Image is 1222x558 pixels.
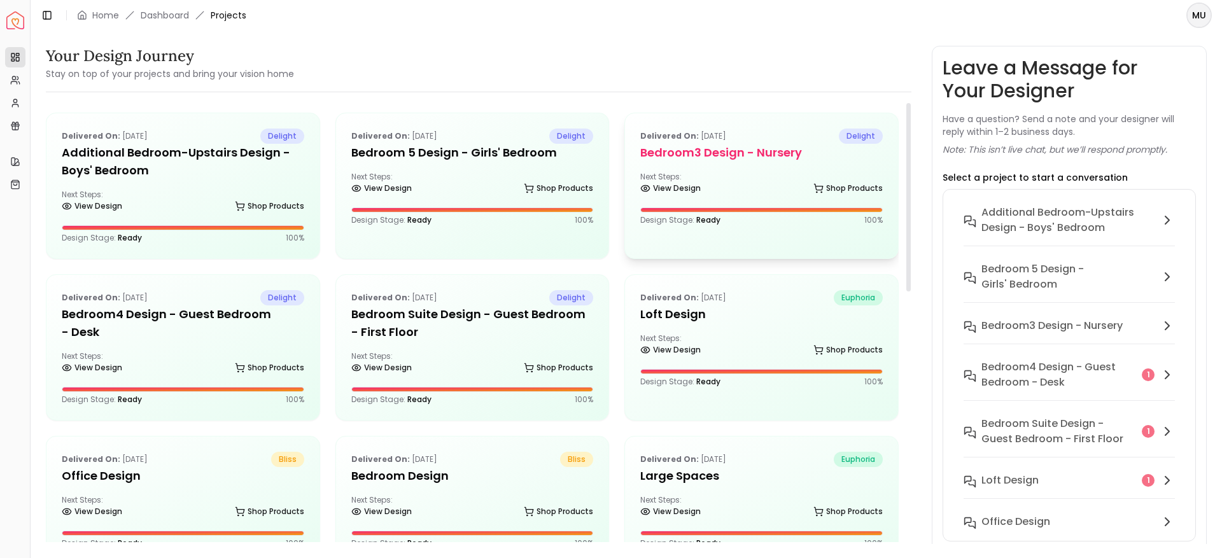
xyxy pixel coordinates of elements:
[640,130,699,141] b: Delivered on:
[524,179,593,197] a: Shop Products
[351,129,437,144] p: [DATE]
[351,215,432,225] p: Design Stage:
[696,214,720,225] span: Ready
[549,129,593,144] span: delight
[640,144,883,162] h5: Bedroom3 design - Nursery
[1186,3,1212,28] button: MU
[407,394,432,405] span: Ready
[351,351,594,377] div: Next Steps:
[696,376,720,387] span: Ready
[943,113,1196,138] p: Have a question? Send a note and your designer will reply within 1–2 business days.
[118,394,142,405] span: Ready
[351,454,410,464] b: Delivered on:
[62,144,304,179] h5: Additional Bedroom-Upstairs design - Boys' Bedroom
[351,467,594,485] h5: Bedroom Design
[813,179,883,197] a: Shop Products
[640,292,699,303] b: Delivered on:
[62,454,120,464] b: Delivered on:
[407,538,432,548] span: Ready
[62,190,304,215] div: Next Steps:
[640,129,726,144] p: [DATE]
[813,503,883,520] a: Shop Products
[864,215,883,225] p: 100 %
[640,467,883,485] h5: Large Spaces
[77,9,246,22] nav: breadcrumb
[286,538,304,548] p: 100 %
[640,341,701,359] a: View Design
[864,538,883,548] p: 100 %
[118,538,142,548] span: Ready
[560,452,593,467] span: bliss
[62,359,122,377] a: View Design
[62,305,304,341] h5: Bedroom4 design - Guest Bedroom - Desk
[981,205,1155,235] h6: Additional Bedroom-Upstairs design - Boys' Bedroom
[943,57,1196,102] h3: Leave a Message for Your Designer
[351,144,594,162] h5: Bedroom 5 design - Girls' Bedroom
[524,503,593,520] a: Shop Products
[6,11,24,29] img: Spacejoy Logo
[640,290,726,305] p: [DATE]
[351,179,412,197] a: View Design
[286,394,304,405] p: 100 %
[981,514,1050,529] h6: Office Design
[62,394,142,405] p: Design Stage:
[260,129,304,144] span: delight
[640,454,699,464] b: Delivered on:
[1142,474,1155,487] div: 1
[834,290,883,305] span: euphoria
[640,305,883,323] h5: Loft design
[575,538,593,548] p: 100 %
[953,411,1185,468] button: Bedroom Suite design - Guest Bedroom - First Floor1
[575,394,593,405] p: 100 %
[640,452,726,467] p: [DATE]
[953,313,1185,354] button: Bedroom3 design - Nursery
[640,215,720,225] p: Design Stage:
[62,467,304,485] h5: Office Design
[235,197,304,215] a: Shop Products
[981,262,1155,292] h6: Bedroom 5 design - Girls' Bedroom
[351,305,594,341] h5: Bedroom Suite design - Guest Bedroom - First Floor
[864,377,883,387] p: 100 %
[351,452,437,467] p: [DATE]
[351,130,410,141] b: Delivered on:
[271,452,304,467] span: bliss
[62,495,304,520] div: Next Steps:
[260,290,304,305] span: delight
[813,341,883,359] a: Shop Products
[524,359,593,377] a: Shop Products
[62,452,148,467] p: [DATE]
[407,214,432,225] span: Ready
[640,377,720,387] p: Design Stage:
[696,538,720,548] span: Ready
[351,290,437,305] p: [DATE]
[211,9,246,22] span: Projects
[640,495,883,520] div: Next Steps:
[351,394,432,405] p: Design Stage:
[1142,368,1155,381] div: 1
[640,503,701,520] a: View Design
[981,416,1137,447] h6: Bedroom Suite design - Guest Bedroom - First Floor
[351,172,594,197] div: Next Steps:
[62,292,120,303] b: Delivered on:
[839,129,883,144] span: delight
[351,538,432,548] p: Design Stage:
[953,256,1185,313] button: Bedroom 5 design - Girls' Bedroom
[640,179,701,197] a: View Design
[62,129,148,144] p: [DATE]
[1188,4,1211,27] span: MU
[981,359,1137,390] h6: Bedroom4 design - Guest Bedroom - Desk
[62,503,122,520] a: View Design
[6,11,24,29] a: Spacejoy
[640,172,883,197] div: Next Steps:
[62,130,120,141] b: Delivered on:
[92,9,119,22] a: Home
[953,468,1185,509] button: Loft design1
[981,318,1123,333] h6: Bedroom3 design - Nursery
[62,351,304,377] div: Next Steps:
[62,197,122,215] a: View Design
[640,333,883,359] div: Next Steps:
[46,46,294,66] h3: Your Design Journey
[953,354,1185,411] button: Bedroom4 design - Guest Bedroom - Desk1
[1142,425,1155,438] div: 1
[141,9,189,22] a: Dashboard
